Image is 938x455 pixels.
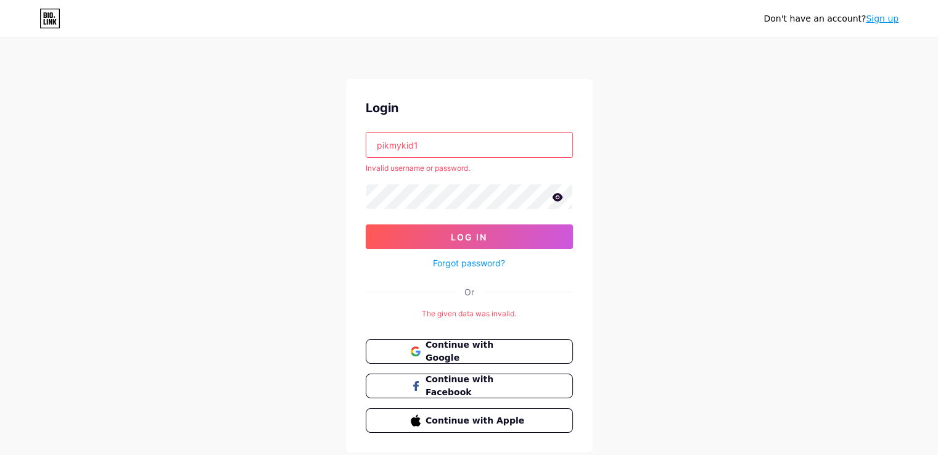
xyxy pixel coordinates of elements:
[366,224,573,249] button: Log In
[426,414,527,427] span: Continue with Apple
[763,12,899,25] div: Don't have an account?
[366,163,573,174] div: Invalid username or password.
[366,408,573,433] button: Continue with Apple
[426,373,527,399] span: Continue with Facebook
[426,338,527,364] span: Continue with Google
[464,285,474,298] div: Or
[366,374,573,398] button: Continue with Facebook
[433,256,505,269] a: Forgot password?
[366,99,573,117] div: Login
[366,308,573,319] div: The given data was invalid.
[366,339,573,364] button: Continue with Google
[451,232,487,242] span: Log In
[866,14,899,23] a: Sign up
[366,133,572,157] input: Username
